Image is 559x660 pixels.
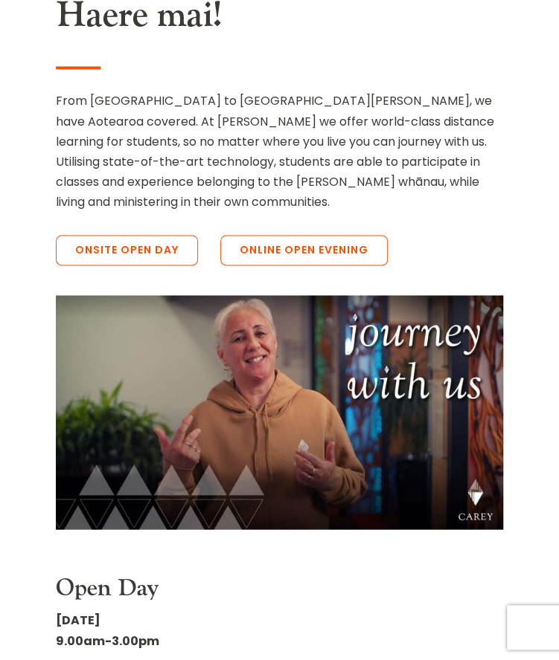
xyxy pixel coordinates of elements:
a: Online Open Evening [220,235,388,266]
img: journey With Us at Open Day and Online Open Evening [56,295,503,529]
a: Onsite Open Day [56,235,198,266]
strong: [DATE] 9.00am-3.00pm [56,611,159,648]
p: From [GEOGRAPHIC_DATA] to [GEOGRAPHIC_DATA][PERSON_NAME], we have Aotearoa covered. At [PERSON_NA... [56,91,503,212]
h3: Open Day [56,574,503,609]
